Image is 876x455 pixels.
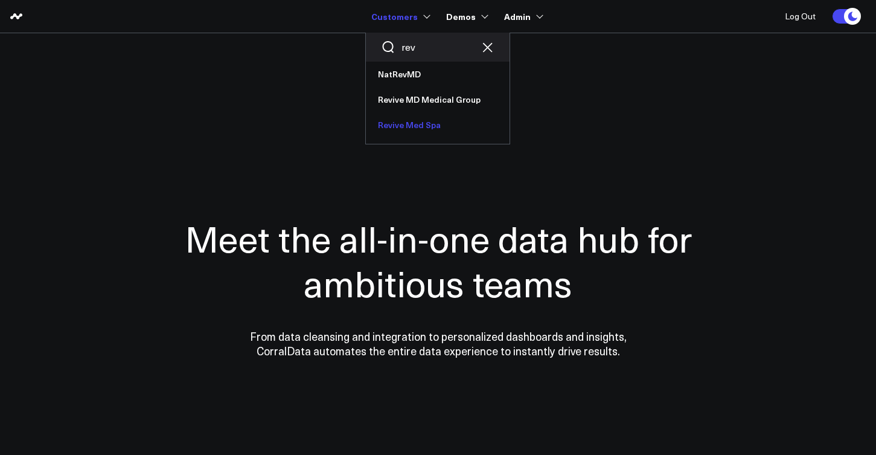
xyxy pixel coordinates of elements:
[366,62,510,87] a: NatRevMD
[224,329,653,358] p: From data cleansing and integration to personalized dashboards and insights, CorralData automates...
[401,40,474,54] input: Search customers input
[366,87,510,112] a: Revive MD Medical Group
[381,40,395,54] button: Search customers button
[366,112,510,138] a: Revive Med Spa
[480,40,494,54] button: Clear search
[371,5,428,27] a: Customers
[142,216,734,305] h1: Meet the all-in-one data hub for ambitious teams
[504,5,541,27] a: Admin
[446,5,486,27] a: Demos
